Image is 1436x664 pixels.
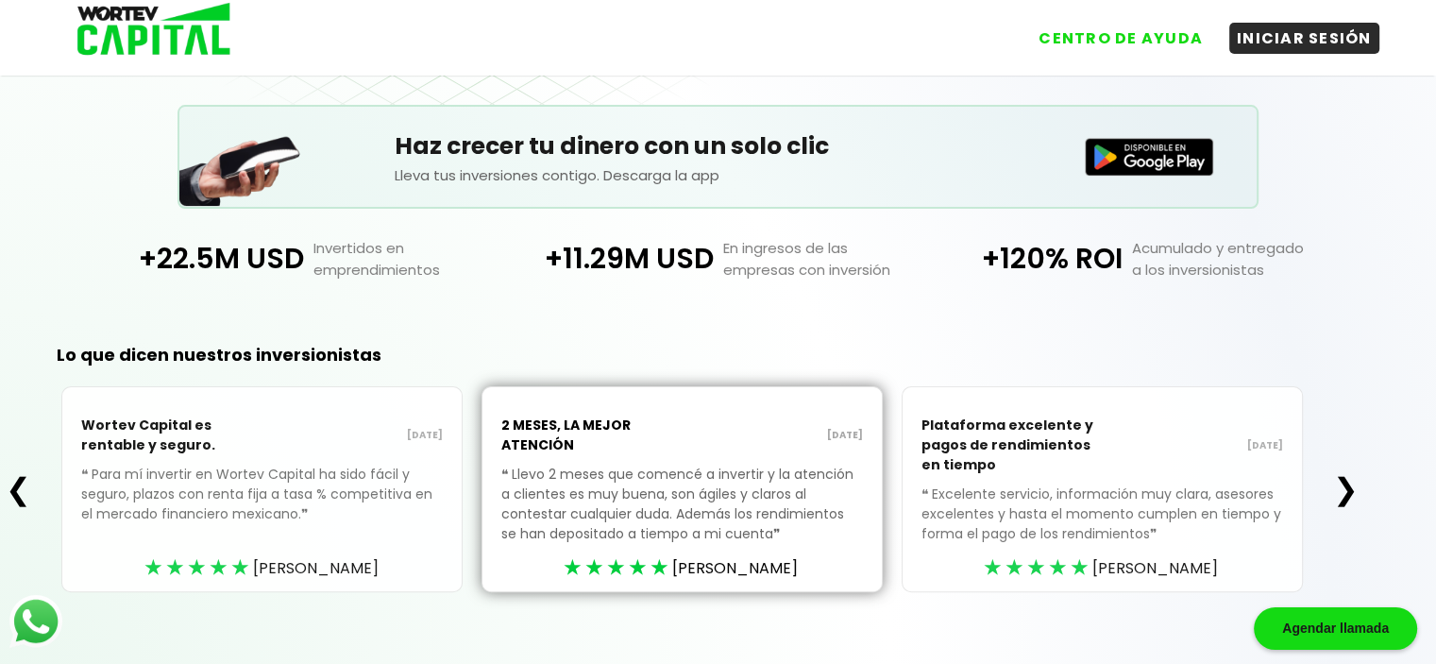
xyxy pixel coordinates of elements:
p: Acumulado y entregado a los inversionistas [1123,237,1332,281]
p: Llevo 2 meses que comencé a invertir y la atención a clientes es muy buena, son ágiles y claros a... [501,465,863,572]
button: INICIAR SESIÓN [1229,23,1379,54]
p: [DATE] [682,428,862,443]
span: ❝ [921,485,932,503]
button: ❯ [1327,470,1364,508]
p: [DATE] [1102,438,1282,453]
div: ★★★★★ [984,553,1092,582]
span: ❝ [501,465,512,484]
img: Teléfono [179,112,302,206]
p: Wortev Capital es rentable y seguro. [81,406,262,465]
p: +120% ROI [922,237,1123,281]
span: ❞ [301,504,312,523]
span: [PERSON_NAME] [672,556,798,580]
a: CENTRO DE AYUDA [1012,9,1210,54]
h5: Haz crecer tu dinero con un solo clic [395,128,1040,164]
p: Lleva tus inversiones contigo. Descarga la app [395,164,1040,186]
p: En ingresos de las empresas con inversión [714,237,923,281]
p: Excelente servicio, información muy clara, asesores excelentes y hasta el momento cumplen en tiem... [921,485,1283,572]
p: +11.29M USD [514,237,714,281]
div: ★★★★★ [564,553,672,582]
p: [DATE] [262,428,443,443]
span: [PERSON_NAME] [1092,556,1218,580]
div: ★★★★★ [144,553,253,582]
div: Agendar llamada [1254,607,1417,650]
button: CENTRO DE AYUDA [1031,23,1210,54]
img: Disponible en Google Play [1085,138,1213,176]
span: ❞ [773,524,784,543]
p: Plataforma excelente y pagos de rendimientos en tiempo [921,406,1102,485]
span: ❝ [81,465,92,484]
p: Invertidos en emprendimientos [304,237,514,281]
p: Para mí invertir en Wortev Capital ha sido fácil y seguro, plazos con renta fija a tasa % competi... [81,465,443,553]
p: 2 MESES, LA MEJOR ATENCIÓN [501,406,682,465]
img: logos_whatsapp-icon.242b2217.svg [9,595,62,648]
p: +22.5M USD [104,237,304,281]
span: [PERSON_NAME] [253,556,379,580]
a: INICIAR SESIÓN [1210,9,1379,54]
span: ❞ [1150,524,1160,543]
